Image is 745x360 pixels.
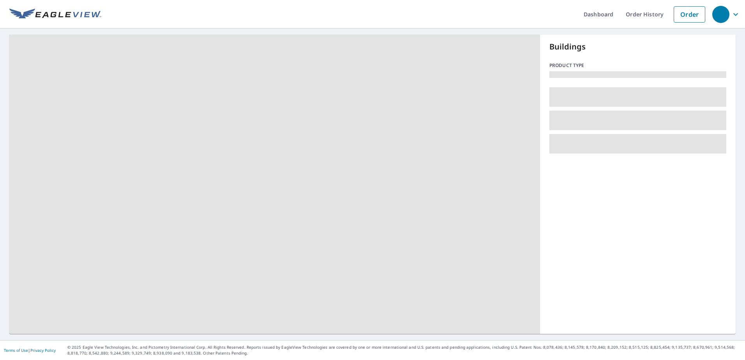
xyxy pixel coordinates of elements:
p: Buildings [549,41,726,53]
p: Product type [549,62,726,69]
a: Terms of Use [4,348,28,353]
p: | [4,348,56,353]
a: Order [674,6,705,23]
p: © 2025 Eagle View Technologies, Inc. and Pictometry International Corp. All Rights Reserved. Repo... [67,344,741,356]
img: EV Logo [9,9,101,20]
a: Privacy Policy [30,348,56,353]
